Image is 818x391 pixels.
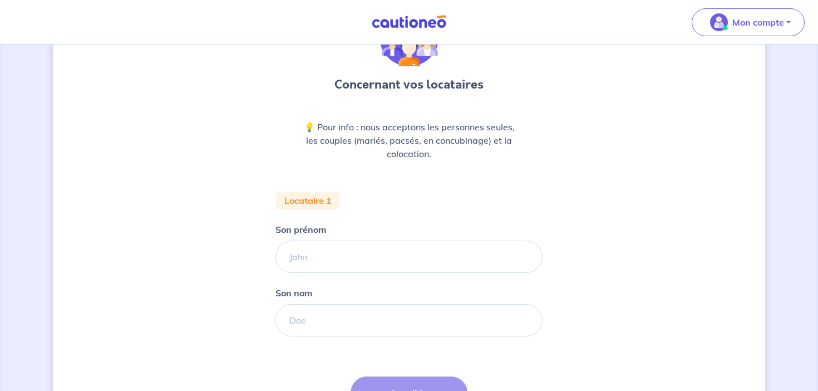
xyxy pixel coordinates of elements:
h3: Concernant vos locataires [334,76,484,94]
div: Locataire 1 [275,192,341,209]
input: John [275,241,543,273]
img: illu_account_valid_menu.svg [710,13,728,31]
p: 💡 Pour info : nous acceptons les personnes seules, les couples (mariés, pacsés, en concubinage) e... [302,120,516,160]
p: Mon compte [732,16,784,29]
img: Cautioneo [367,15,451,29]
p: Son prénom [275,223,326,236]
button: illu_account_valid_menu.svgMon compte [692,8,805,36]
p: Son nom [275,286,312,300]
input: Doe [275,304,543,336]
